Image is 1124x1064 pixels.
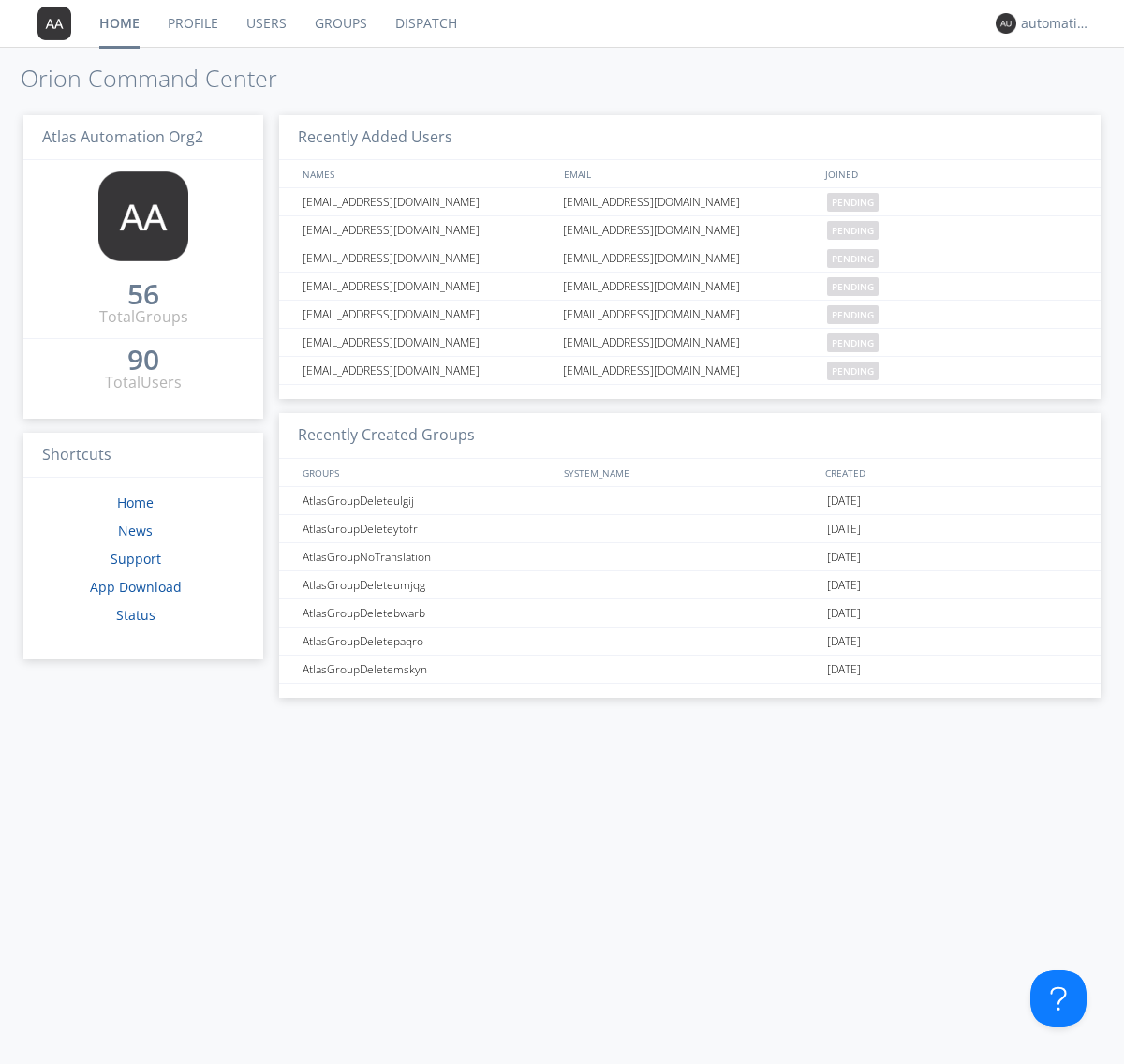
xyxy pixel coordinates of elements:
span: pending [827,305,879,324]
div: [EMAIL_ADDRESS][DOMAIN_NAME] [298,301,557,328]
div: AtlasGroupDeleteumjqg [298,571,557,598]
div: SYSTEM_NAME [559,459,821,486]
span: pending [827,221,879,240]
a: 56 [127,285,159,306]
div: [EMAIL_ADDRESS][DOMAIN_NAME] [558,273,822,300]
a: AtlasGroupDeleteumjqg[DATE] [279,571,1101,599]
div: [EMAIL_ADDRESS][DOMAIN_NAME] [558,301,822,328]
h3: Recently Created Groups [279,413,1101,459]
span: [DATE] [827,543,861,571]
a: [EMAIL_ADDRESS][DOMAIN_NAME][EMAIL_ADDRESS][DOMAIN_NAME]pending [279,357,1101,385]
span: [DATE] [827,487,861,515]
div: JOINED [821,160,1083,187]
div: [EMAIL_ADDRESS][DOMAIN_NAME] [558,188,822,215]
a: [EMAIL_ADDRESS][DOMAIN_NAME][EMAIL_ADDRESS][DOMAIN_NAME]pending [279,216,1101,244]
iframe: Toggle Customer Support [1030,970,1087,1027]
div: 56 [127,285,159,303]
div: [EMAIL_ADDRESS][DOMAIN_NAME] [558,329,822,356]
span: pending [827,249,879,268]
div: NAMES [298,160,555,187]
span: [DATE] [827,656,861,684]
span: [DATE] [827,515,861,543]
a: App Download [90,578,182,596]
div: 90 [127,350,159,369]
a: Support [111,550,161,568]
a: News [118,522,153,539]
div: Total Users [105,372,182,393]
a: [EMAIL_ADDRESS][DOMAIN_NAME][EMAIL_ADDRESS][DOMAIN_NAME]pending [279,329,1101,357]
a: Status [116,606,155,624]
img: 373638.png [37,7,71,40]
span: pending [827,277,879,296]
a: [EMAIL_ADDRESS][DOMAIN_NAME][EMAIL_ADDRESS][DOMAIN_NAME]pending [279,244,1101,273]
a: [EMAIL_ADDRESS][DOMAIN_NAME][EMAIL_ADDRESS][DOMAIN_NAME]pending [279,273,1101,301]
div: [EMAIL_ADDRESS][DOMAIN_NAME] [558,244,822,272]
span: Atlas Automation Org2 [42,126,203,147]
h3: Shortcuts [23,433,263,479]
a: AtlasGroupNoTranslation[DATE] [279,543,1101,571]
span: [DATE] [827,571,861,599]
div: Total Groups [99,306,188,328]
span: pending [827,193,879,212]
div: automation+atlas+dm+only+lead+org2 [1021,14,1091,33]
a: 90 [127,350,159,372]
img: 373638.png [996,13,1016,34]
div: AtlasGroupNoTranslation [298,543,557,570]
a: Home [117,494,154,511]
div: AtlasGroupDeleteulgij [298,487,557,514]
div: [EMAIL_ADDRESS][DOMAIN_NAME] [298,357,557,384]
a: AtlasGroupDeletepaqro[DATE] [279,628,1101,656]
div: CREATED [821,459,1083,486]
div: AtlasGroupDeleteytofr [298,515,557,542]
a: AtlasGroupDeleteytofr[DATE] [279,515,1101,543]
div: [EMAIL_ADDRESS][DOMAIN_NAME] [558,216,822,244]
span: pending [827,333,879,352]
a: [EMAIL_ADDRESS][DOMAIN_NAME][EMAIL_ADDRESS][DOMAIN_NAME]pending [279,301,1101,329]
div: [EMAIL_ADDRESS][DOMAIN_NAME] [298,244,557,272]
a: [EMAIL_ADDRESS][DOMAIN_NAME][EMAIL_ADDRESS][DOMAIN_NAME]pending [279,188,1101,216]
div: [EMAIL_ADDRESS][DOMAIN_NAME] [558,357,822,384]
a: AtlasGroupDeleteulgij[DATE] [279,487,1101,515]
span: [DATE] [827,628,861,656]
img: 373638.png [98,171,188,261]
div: AtlasGroupDeletemskyn [298,656,557,683]
div: EMAIL [559,160,821,187]
a: AtlasGroupDeletemskyn[DATE] [279,656,1101,684]
span: [DATE] [827,599,861,628]
div: AtlasGroupDeletepaqro [298,628,557,655]
h3: Recently Added Users [279,115,1101,161]
div: [EMAIL_ADDRESS][DOMAIN_NAME] [298,329,557,356]
span: pending [827,362,879,380]
div: GROUPS [298,459,555,486]
div: [EMAIL_ADDRESS][DOMAIN_NAME] [298,216,557,244]
div: [EMAIL_ADDRESS][DOMAIN_NAME] [298,188,557,215]
a: AtlasGroupDeletebwarb[DATE] [279,599,1101,628]
div: AtlasGroupDeletebwarb [298,599,557,627]
div: [EMAIL_ADDRESS][DOMAIN_NAME] [298,273,557,300]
